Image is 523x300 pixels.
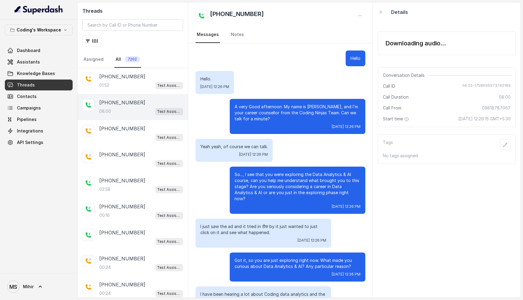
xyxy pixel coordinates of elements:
button: Coding's Workspace [5,24,73,35]
span: Threads [17,82,35,88]
p: Hello [350,55,360,61]
span: [DATE] 12:26 PM [332,124,360,129]
p: Details [391,8,408,16]
h2: [PHONE_NUMBER] [210,10,264,22]
p: 00:24 [99,290,111,296]
span: Mihir [23,284,34,290]
p: [PHONE_NUMBER] [99,281,145,288]
p: Test Assistant-3 [157,135,181,141]
h2: Threads [82,7,183,15]
p: Coding's Workspace [17,26,61,34]
p: A very Good afternoon. My name is [PERSON_NAME], and I’m your career counsellor from the Coding N... [235,104,360,122]
span: [DATE] 12:26 PM [239,152,268,157]
span: [DATE] 12:26 PM [332,204,360,209]
p: 08:00 [99,108,111,114]
p: Hello. [200,76,229,82]
p: Test Assistant-3 [157,265,181,271]
p: [PHONE_NUMBER] [99,255,145,262]
p: [PHONE_NUMBER] [99,229,145,236]
span: Call Duration [383,94,409,100]
nav: Tabs [196,27,365,43]
input: Search by Call ID or Phone Number [82,19,183,31]
p: 01:52 [99,82,109,88]
p: 02:58 [99,186,110,192]
p: Yeah yeah, of course we can talk. [200,144,268,150]
p: Tags [383,139,393,150]
div: Downloading audio... [385,39,446,47]
p: I just saw the ad and it tried in ठीक by it just wanted to just click on it and see what happened. [200,223,326,236]
span: 7202 [125,56,140,62]
p: Test Assistant-3 [157,291,181,297]
span: [DATE] 12:26 PM [332,272,360,277]
a: Mihir [5,278,73,295]
p: [PHONE_NUMBER] [99,177,145,184]
p: Test Assistant-3 [157,83,181,89]
span: 09818787067 [482,105,511,111]
p: [PHONE_NUMBER] [99,73,145,80]
a: Threads [5,80,73,90]
p: Test Assistant-3 [157,187,181,193]
p: [PHONE_NUMBER] [99,125,145,132]
img: light.svg [15,5,63,15]
a: Assistants [5,57,73,67]
a: All7202 [114,51,141,68]
p: [PHONE_NUMBER] [99,203,145,210]
span: [DATE] 12:26 PM [298,238,326,243]
span: Campaigns [17,105,41,111]
a: Dashboard [5,45,73,56]
span: Conversation Details [383,72,427,78]
a: Contacts [5,91,73,102]
span: Dashboard [17,47,40,54]
p: Test Assistant-3 [157,239,181,245]
p: 00:16 [99,212,110,218]
a: Integrations [5,126,73,136]
span: API Settings [17,139,43,145]
a: Messages [196,27,220,43]
a: Pipelines [5,114,73,125]
span: Call ID [383,83,395,89]
span: Integrations [17,128,43,134]
span: Contacts [17,93,37,99]
span: Knowledge Bases [17,70,55,77]
p: Test Assistant-3 [157,213,181,219]
p: Test Assistant- 2 [157,109,181,115]
nav: Tabs [82,51,183,68]
p: [PHONE_NUMBER] [99,151,145,158]
span: Start time [383,116,410,122]
button: (0) [82,36,102,47]
span: 08:00 [499,94,511,100]
a: Assigned [82,51,105,68]
span: Call From [383,105,401,111]
span: [DATE] 12:26 PM [200,84,229,89]
p: So..., I see that you were exploring the Data Analytics & AI course, can you help me understand w... [235,171,360,202]
a: Campaigns [5,103,73,113]
text: MS [9,284,17,290]
span: h6.02-1758696973.140189 [462,83,511,89]
p: No tags assigned [383,153,511,159]
p: 00:24 [99,264,111,270]
span: [DATE] 12:26:15 GMT+5:30 [458,116,511,122]
p: [PHONE_NUMBER] [99,99,145,106]
p: Test Assistant-3 [157,161,181,167]
a: Notes [230,27,245,43]
span: Assistants [17,59,40,65]
p: Got it, so you are just exploring right now. What made you curious about Data Analytics & AI? Any... [235,257,360,269]
a: Knowledge Bases [5,68,73,79]
a: API Settings [5,137,73,148]
span: Pipelines [17,116,37,122]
